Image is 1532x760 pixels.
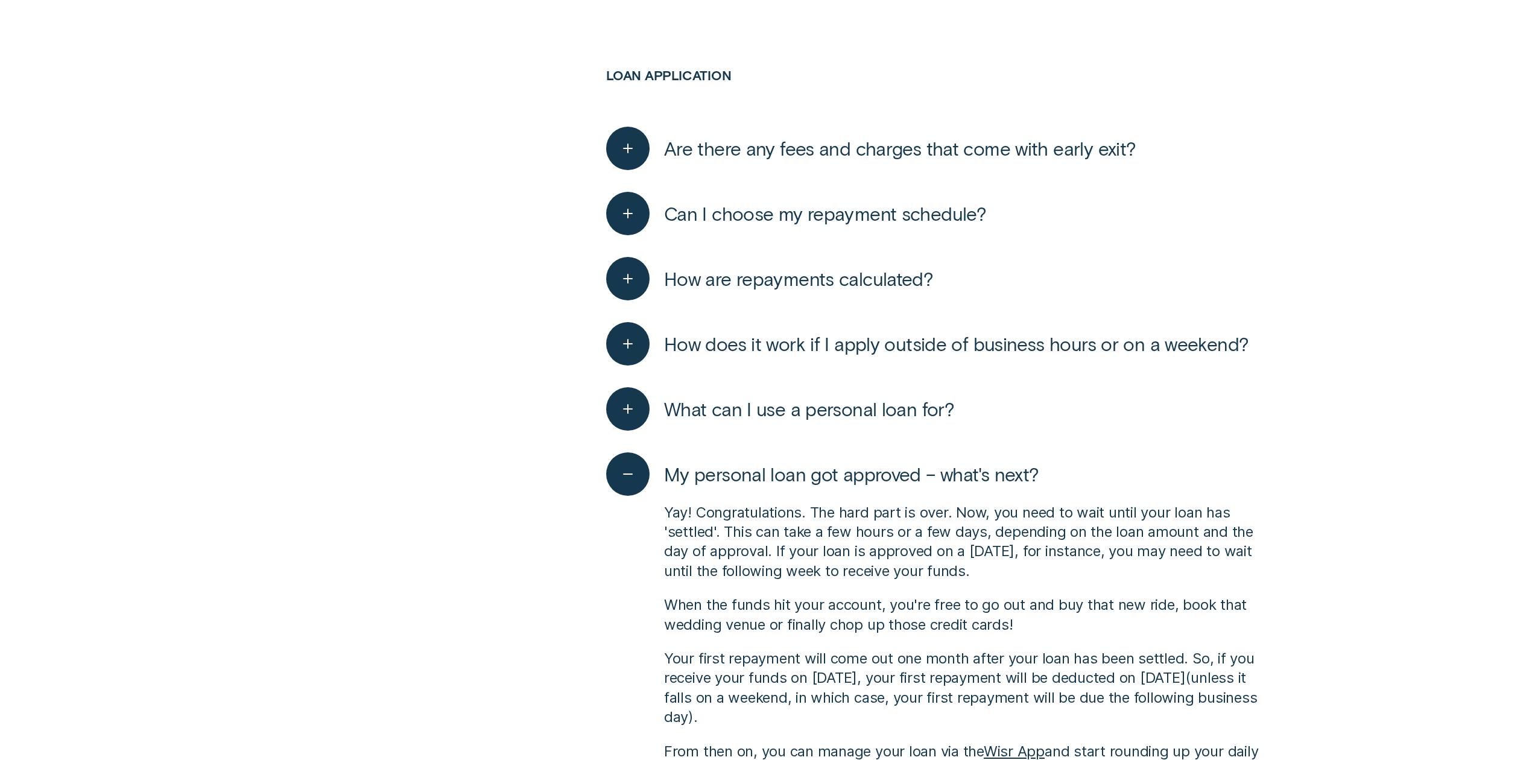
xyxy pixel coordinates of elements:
p: Your first repayment will come out one month after your loan has been settled. So, if you receive... [664,649,1260,727]
button: How does it work if I apply outside of business hours or on a weekend? [606,322,1249,366]
span: ( [1185,669,1191,686]
button: What can I use a personal loan for? [606,387,954,431]
span: How does it work if I apply outside of business hours or on a weekend? [664,332,1249,355]
p: When the funds hit your account, you're free to go out and buy that new ride, book that wedding v... [664,595,1260,635]
button: Are there any fees and charges that come with early exit? [606,127,1136,170]
span: How are repayments calculated? [664,267,933,290]
span: Are there any fees and charges that come with early exit? [664,136,1136,160]
button: How are repayments calculated? [606,257,933,300]
span: My personal loan got approved – what's next? [664,462,1039,486]
button: Can I choose my repayment schedule? [606,192,986,235]
h3: Loan application [606,68,1260,115]
button: My personal loan got approved – what's next? [606,452,1039,496]
span: What can I use a personal loan for? [664,397,954,420]
a: Wisr App [984,743,1045,760]
span: Can I choose my repayment schedule? [664,201,986,225]
p: Yay! Congratulations. The hard part is over. Now, you need to wait until your loan has 'settled'.... [664,503,1260,581]
span: ) [688,708,694,726]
